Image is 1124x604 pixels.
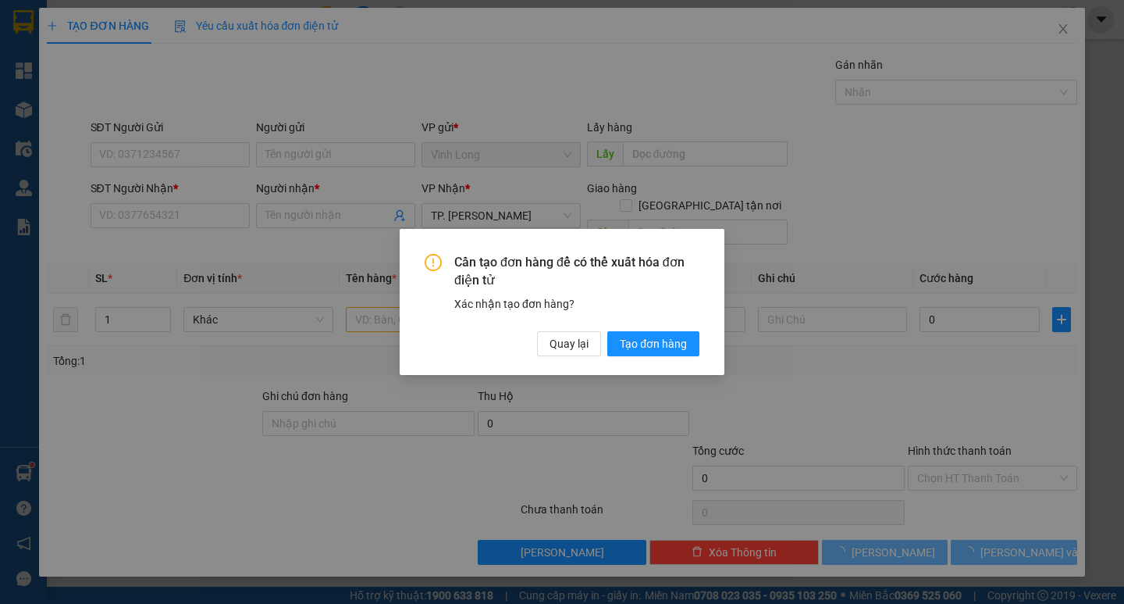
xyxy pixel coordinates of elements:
[425,254,442,271] span: exclamation-circle
[607,331,699,356] button: Tạo đơn hàng
[550,335,589,352] span: Quay lại
[454,295,699,313] div: Xác nhận tạo đơn hàng?
[537,331,601,356] button: Quay lại
[454,254,699,289] span: Cần tạo đơn hàng để có thể xuất hóa đơn điện tử
[620,335,687,352] span: Tạo đơn hàng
